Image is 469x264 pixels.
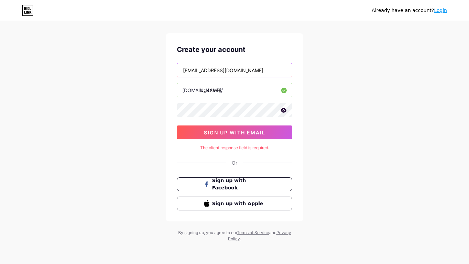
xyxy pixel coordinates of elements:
[177,177,292,191] button: Sign up with Facebook
[177,44,292,55] div: Create your account
[372,7,447,14] div: Already have an account?
[212,200,265,207] span: Sign up with Apple
[177,197,292,210] button: Sign up with Apple
[204,130,265,135] span: sign up with email
[434,8,447,13] a: Login
[177,125,292,139] button: sign up with email
[176,230,293,242] div: By signing up, you agree to our and .
[232,159,237,166] div: Or
[212,177,265,191] span: Sign up with Facebook
[177,63,292,77] input: Email
[177,145,292,151] div: The client response field is required.
[237,230,269,235] a: Terms of Service
[182,87,223,94] div: [DOMAIN_NAME]/
[177,83,292,97] input: username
